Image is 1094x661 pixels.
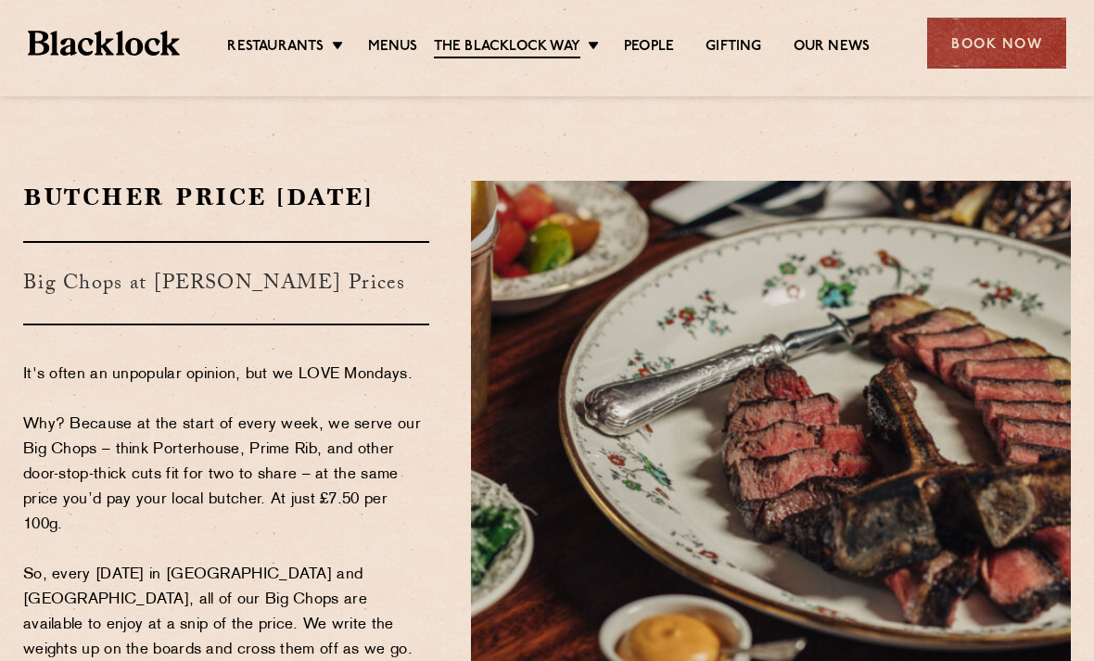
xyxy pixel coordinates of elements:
a: Our News [794,38,871,57]
h2: Butcher Price [DATE] [23,181,429,213]
a: Menus [368,38,418,57]
a: Restaurants [227,38,324,57]
a: Gifting [706,38,761,57]
h3: Big Chops at [PERSON_NAME] Prices [23,241,429,325]
img: BL_Textured_Logo-footer-cropped.svg [28,31,180,57]
a: People [624,38,674,57]
a: The Blacklock Way [434,38,580,58]
div: Book Now [927,18,1066,69]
